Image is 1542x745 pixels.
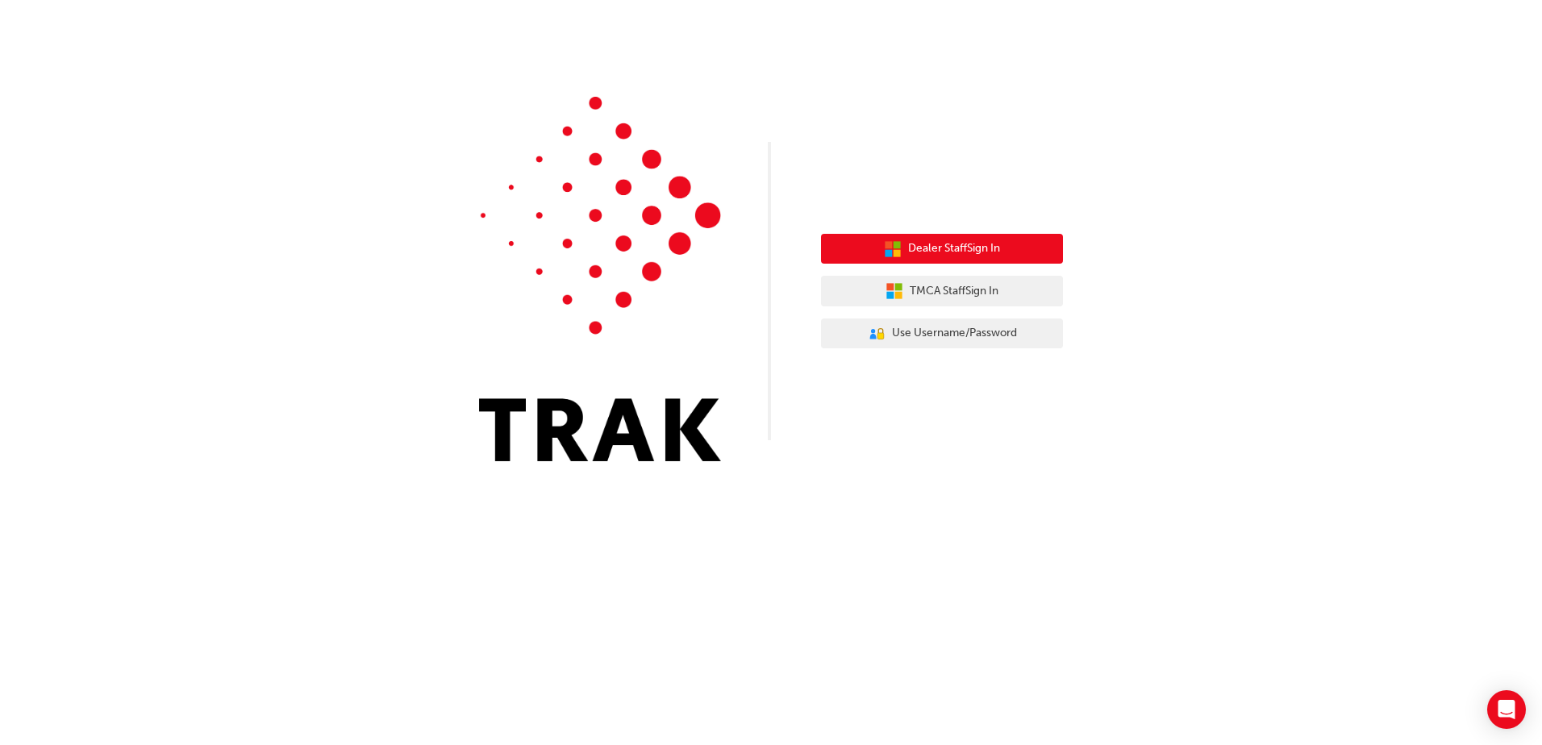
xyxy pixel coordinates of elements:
[908,239,1000,258] span: Dealer Staff Sign In
[821,234,1063,264] button: Dealer StaffSign In
[1487,690,1526,729] div: Open Intercom Messenger
[892,324,1017,343] span: Use Username/Password
[910,282,998,301] span: TMCA Staff Sign In
[821,318,1063,349] button: Use Username/Password
[821,276,1063,306] button: TMCA StaffSign In
[479,97,721,461] img: Trak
